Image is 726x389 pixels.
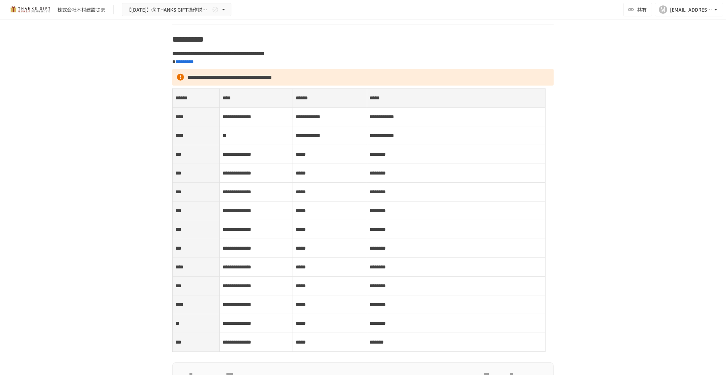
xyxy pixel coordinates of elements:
[57,6,105,13] div: 株式会社木村建設さま
[623,3,652,16] button: 共有
[122,3,231,16] button: 【[DATE]】➂ THANKS GIFT操作説明/THANKS GIFT[PERSON_NAME]
[659,5,667,14] div: M
[670,5,712,14] div: [EMAIL_ADDRESS][DOMAIN_NAME]
[637,6,647,13] span: 共有
[8,4,52,15] img: mMP1OxWUAhQbsRWCurg7vIHe5HqDpP7qZo7fRoNLXQh
[655,3,723,16] button: M[EMAIL_ADDRESS][DOMAIN_NAME]
[126,5,211,14] span: 【[DATE]】➂ THANKS GIFT操作説明/THANKS GIFT[PERSON_NAME]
